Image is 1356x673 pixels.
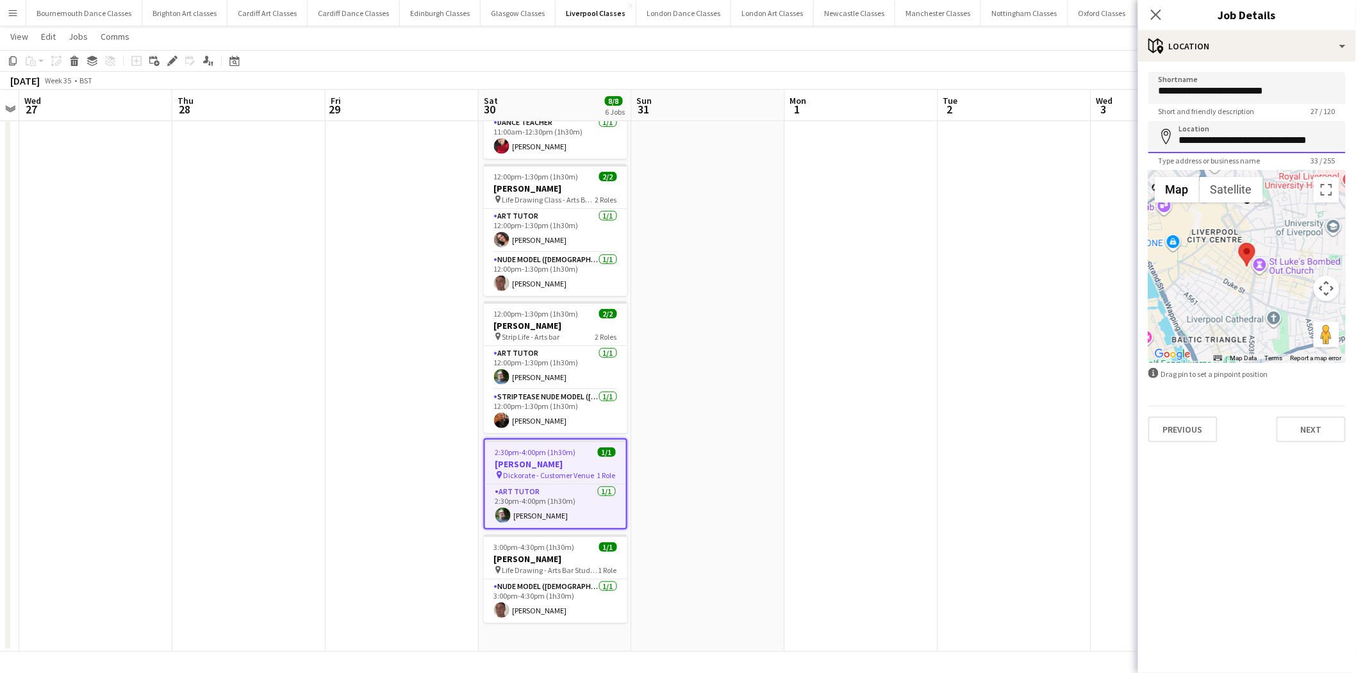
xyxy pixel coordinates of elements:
span: 31 [635,102,652,117]
span: 1 [788,102,807,117]
span: Comms [101,31,129,42]
button: Drag Pegman onto the map to open Street View [1314,322,1339,347]
span: 1 Role [599,565,617,575]
span: 2:30pm-4:00pm (1h30m) [495,447,576,457]
button: Glasgow Classes [481,1,556,26]
h3: [PERSON_NAME] [484,183,627,194]
span: Wed [24,95,41,106]
button: Newcastle Classes [814,1,895,26]
app-card-role: Nude Model ([DEMOGRAPHIC_DATA])1/112:00pm-1:30pm (1h30m)[PERSON_NAME] [484,253,627,296]
span: Wed [1096,95,1113,106]
div: 6 Jobs [606,107,625,117]
span: 3 [1095,102,1113,117]
app-card-role: Striptease Nude Model ([DEMOGRAPHIC_DATA])1/112:00pm-1:30pm (1h30m)[PERSON_NAME] [484,390,627,433]
button: Show satellite imagery [1200,177,1263,203]
span: 8/8 [605,96,623,106]
button: Bournemouth Dance Classes [26,1,142,26]
h3: [PERSON_NAME] [484,320,627,331]
span: Sun [637,95,652,106]
app-card-role: Art Tutor1/112:00pm-1:30pm (1h30m)[PERSON_NAME] [484,346,627,390]
span: 2 [941,102,958,117]
button: Toggle fullscreen view [1314,177,1339,203]
span: Life Drawing Class - Arts Bar Studio 4 [502,195,595,204]
span: 29 [329,102,341,117]
span: 12:00pm-1:30pm (1h30m) [494,309,579,319]
span: Jobs [69,31,88,42]
app-job-card: 2:30pm-4:00pm (1h30m)1/1[PERSON_NAME] Dickorate - Customer Venue1 RoleArt Tutor1/12:30pm-4:00pm (... [484,438,627,529]
span: Short and friendly description [1148,106,1265,116]
app-card-role: Art Tutor1/112:00pm-1:30pm (1h30m)[PERSON_NAME] [484,209,627,253]
button: Sheffield Classes [1137,1,1212,26]
button: Liverpool Classes [556,1,636,26]
span: 28 [176,102,194,117]
button: Map Data [1230,354,1257,363]
button: Nottingham Classes [981,1,1068,26]
button: Keyboard shortcuts [1214,354,1223,363]
span: Sat [484,95,498,106]
app-card-role: Nude Model ([DEMOGRAPHIC_DATA])1/13:00pm-4:30pm (1h30m)[PERSON_NAME] [484,579,627,623]
span: View [10,31,28,42]
h3: [PERSON_NAME] [485,458,626,470]
span: 2/2 [599,309,617,319]
button: Manchester Classes [895,1,981,26]
app-job-card: 3:00pm-4:30pm (1h30m)1/1[PERSON_NAME] Life Drawing - Arts Bar Studio 41 RoleNude Model ([DEMOGRAP... [484,535,627,623]
span: Dickorate - Customer Venue [504,470,595,480]
div: BST [79,76,92,85]
span: Tue [943,95,958,106]
span: 33 / 255 [1301,156,1346,165]
span: Mon [790,95,807,106]
span: 30 [482,102,498,117]
button: Cardiff Dance Classes [308,1,400,26]
app-card-role: Dance Teacher1/111:00am-12:30pm (1h30m)[PERSON_NAME] [484,115,627,159]
span: 1 Role [597,470,616,480]
span: 2 Roles [595,332,617,342]
span: Life Drawing - Arts Bar Studio 4 [502,565,599,575]
a: Edit [36,28,61,45]
span: Fri [331,95,341,106]
span: 3:00pm-4:30pm (1h30m) [494,542,575,552]
span: 1/1 [598,447,616,457]
span: Week 35 [42,76,74,85]
app-job-card: 12:00pm-1:30pm (1h30m)2/2[PERSON_NAME] Strip Life - Arts bar2 RolesArt Tutor1/112:00pm-1:30pm (1h... [484,301,627,433]
div: Location [1138,31,1356,62]
a: Terms [1265,354,1283,361]
span: Thu [178,95,194,106]
span: Type address or business name [1148,156,1271,165]
a: Jobs [63,28,93,45]
button: Map camera controls [1314,276,1339,301]
div: Drag pin to set a pinpoint position [1148,368,1346,380]
app-card-role: Art Tutor1/12:30pm-4:00pm (1h30m)[PERSON_NAME] [485,485,626,528]
div: [DATE] [10,74,40,87]
button: London Dance Classes [636,1,731,26]
span: 27 / 120 [1301,106,1346,116]
a: View [5,28,33,45]
button: Show street map [1155,177,1200,203]
span: 2 Roles [595,195,617,204]
h3: [PERSON_NAME] [484,553,627,565]
h3: Job Details [1138,6,1356,23]
button: Oxford Classes [1068,1,1137,26]
button: Cardiff Art Classes [227,1,308,26]
span: 1/1 [599,542,617,552]
span: 27 [22,102,41,117]
span: 12:00pm-1:30pm (1h30m) [494,172,579,181]
button: Previous [1148,417,1218,442]
a: Open this area in Google Maps (opens a new window) [1152,346,1194,363]
span: 2/2 [599,172,617,181]
span: Edit [41,31,56,42]
button: Edinburgh Classes [400,1,481,26]
app-job-card: 12:00pm-1:30pm (1h30m)2/2[PERSON_NAME] Life Drawing Class - Arts Bar Studio 42 RolesArt Tutor1/11... [484,164,627,296]
span: Strip Life - Arts bar [502,332,560,342]
button: Brighton Art classes [142,1,227,26]
button: Next [1277,417,1346,442]
img: Google [1152,346,1194,363]
a: Comms [95,28,135,45]
a: Report a map error [1291,354,1342,361]
button: London Art Classes [731,1,814,26]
